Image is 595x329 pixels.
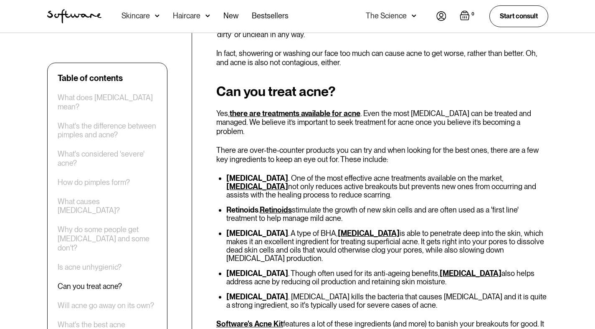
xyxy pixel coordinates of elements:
div: 0 [470,10,476,18]
li: . stimulate the growth of new skin cells and are often used as a 'first line' treatment to help m... [226,206,548,223]
img: arrow down [155,12,160,20]
a: How do pimples form? [58,178,130,187]
img: arrow down [412,12,416,20]
a: [MEDICAL_DATA] [440,269,501,278]
a: Can you treat acne? [58,282,122,291]
a: Will acne go away on its own? [58,301,154,310]
a: Why do some people get [MEDICAL_DATA] and some don't? [58,225,157,252]
a: Is acne unhygienic? [58,263,122,272]
a: [MEDICAL_DATA] [226,182,288,191]
h2: Can you treat acne? [216,84,548,99]
a: Open empty cart [460,10,476,22]
p: In fact, showering or washing our face too much can cause acne to get worse, rather than better. ... [216,49,548,67]
a: What's considered 'severe' acne? [58,149,157,167]
strong: [MEDICAL_DATA] [226,269,288,278]
a: Software's Acne Kit [216,319,283,328]
a: Start consult [489,5,548,27]
a: there are treatments available for acne [230,109,360,118]
p: There are over-the-counter products you can try and when looking for the best ones, there are a f... [216,146,548,164]
strong: [MEDICAL_DATA] [226,229,288,238]
li: . A type of BHA, is able to penetrate deep into the skin, which makes it an excellent ingredient ... [226,229,548,263]
a: Retinoids [260,205,292,214]
li: . One of the most effective acne treatments available on the market, not only reduces active brea... [226,174,548,199]
a: What does [MEDICAL_DATA] mean? [58,93,157,111]
div: The Science [366,12,407,20]
div: Table of contents [58,73,123,83]
a: What causes [MEDICAL_DATA]? [58,197,157,215]
a: [MEDICAL_DATA] [338,229,400,238]
p: Yes, . Even the most [MEDICAL_DATA] can be treated and managed. We believe it’s important to seek... [216,109,548,136]
li: . Though often used for its anti-ageing benefits, also helps address acne by reducing oil product... [226,269,548,286]
strong: Retinoids [226,205,258,214]
a: home [47,9,101,23]
div: Haircare [173,12,200,20]
img: Software Logo [47,9,101,23]
li: . [MEDICAL_DATA] kills the bacteria that causes [MEDICAL_DATA] and it is quite a strong ingredien... [226,293,548,309]
div: Skincare [122,12,150,20]
strong: [MEDICAL_DATA] [226,174,288,182]
strong: [MEDICAL_DATA] [226,292,288,301]
img: arrow down [205,12,210,20]
a: What's the difference between pimples and acne? [58,121,157,139]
